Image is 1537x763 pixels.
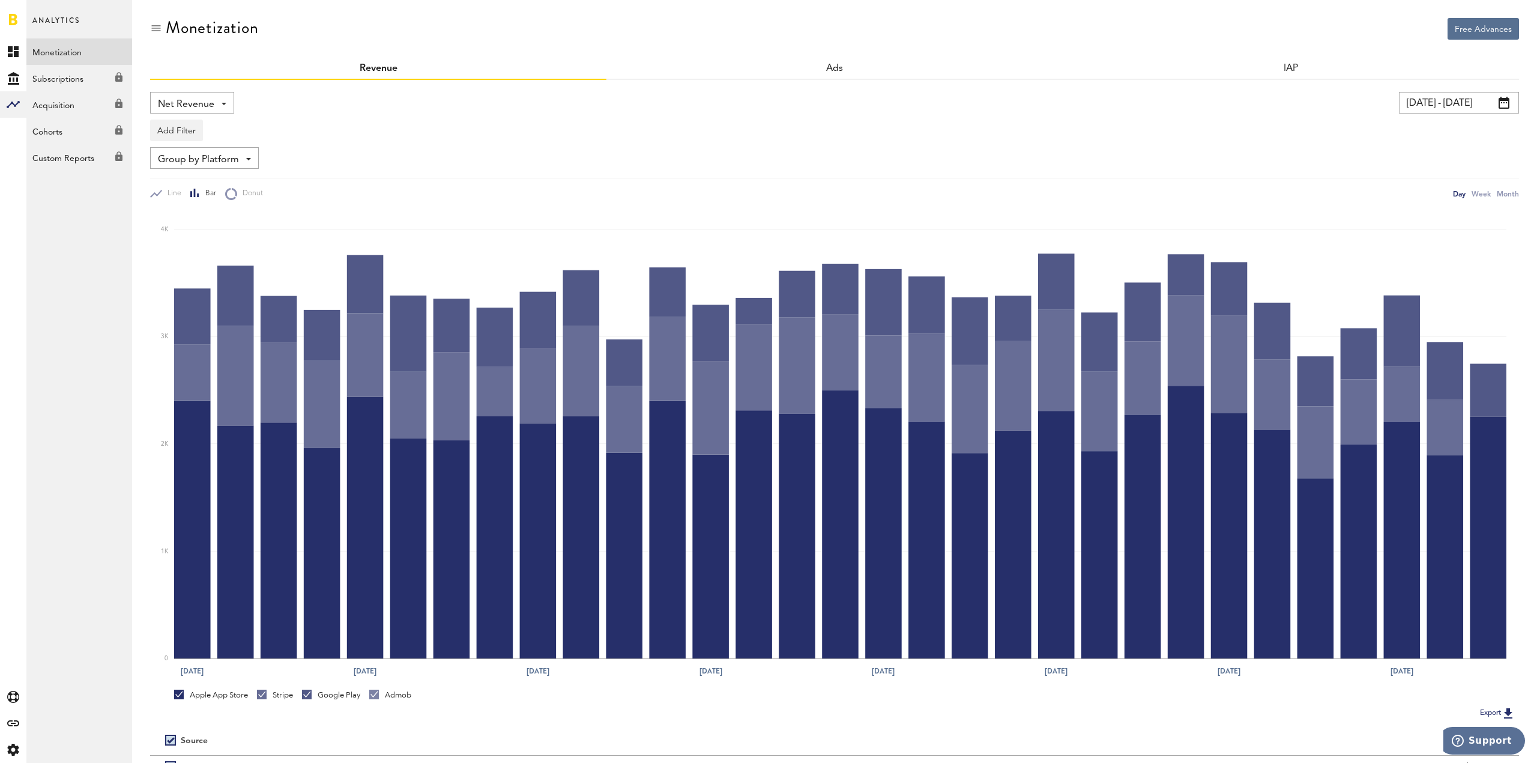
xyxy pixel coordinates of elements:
text: [DATE] [1045,666,1067,676]
iframe: Opens a widget where you can find more information [1443,727,1525,757]
text: [DATE] [527,666,549,676]
text: 4K [161,226,169,233]
span: Group by Platform [158,150,239,170]
a: Ads [826,64,843,73]
div: Day [1453,187,1466,200]
text: [DATE] [1391,666,1413,676]
div: Monetization [166,18,259,37]
span: Bar [200,189,216,199]
span: Analytics [32,13,80,38]
text: [DATE] [181,666,204,676]
text: 0 [165,655,168,661]
img: Export [1501,706,1515,720]
button: Export [1476,705,1519,721]
a: Subscriptions [26,65,132,91]
text: 2K [161,441,169,447]
text: [DATE] [872,666,895,676]
a: Acquisition [26,91,132,118]
text: 1K [161,549,169,555]
button: Free Advances [1448,18,1519,40]
span: Line [162,189,181,199]
text: [DATE] [699,666,722,676]
text: [DATE] [1218,666,1240,676]
div: Source [181,736,208,746]
a: Cohorts [26,118,132,144]
div: Month [1497,187,1519,200]
div: Period total [850,736,1504,746]
a: IAP [1284,64,1298,73]
a: Monetization [26,38,132,65]
text: [DATE] [354,666,376,676]
div: Stripe [257,690,293,701]
div: Week [1472,187,1491,200]
div: Google Play [302,690,360,701]
button: Add Filter [150,120,203,141]
div: Admob [369,690,411,701]
span: Net Revenue [158,94,214,115]
span: Donut [237,189,263,199]
div: Apple App Store [174,690,248,701]
text: 3K [161,333,169,339]
a: Custom Reports [26,144,132,171]
a: Revenue [360,64,397,73]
